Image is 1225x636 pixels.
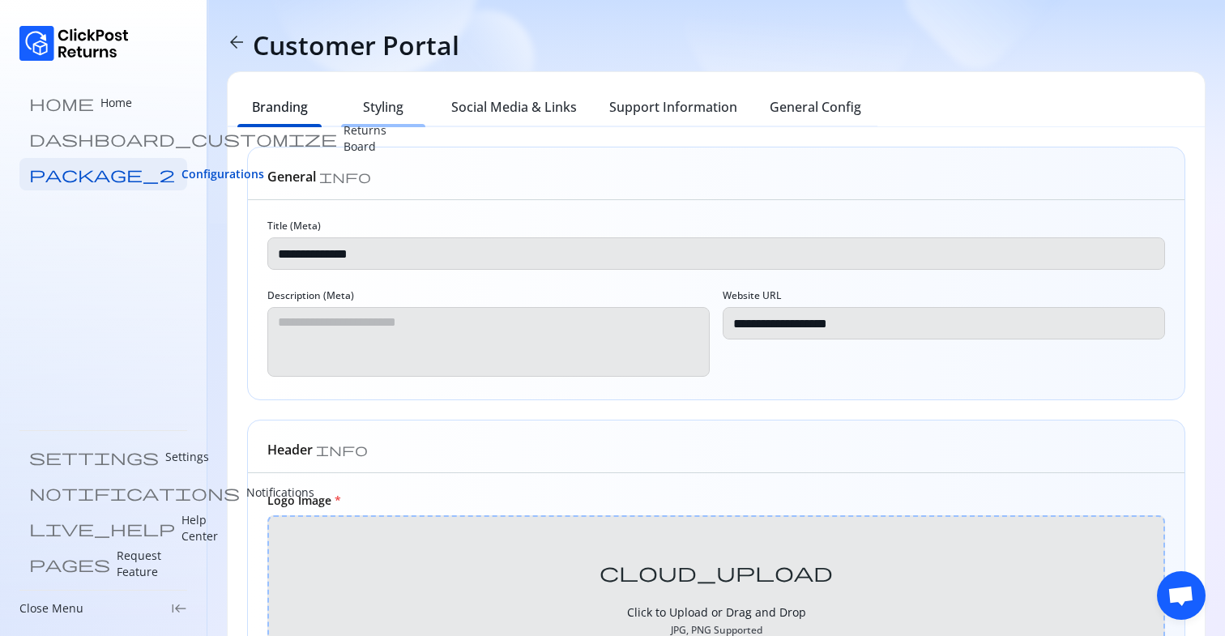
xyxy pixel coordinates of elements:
[19,476,187,509] a: notifications Notifications
[29,166,175,182] span: package_2
[100,95,132,111] p: Home
[253,29,459,62] h4: Customer Portal
[19,441,187,473] a: settings Settings
[19,26,129,61] img: Logo
[19,122,187,155] a: dashboard_customize Returns Board
[181,512,218,544] p: Help Center
[19,158,187,190] a: package_2 Configurations
[267,440,313,459] h6: Header
[29,520,175,536] span: live_help
[171,600,187,617] span: keyboard_tab_rtl
[1157,571,1206,620] div: Open chat
[19,600,83,617] p: Close Menu
[29,484,240,501] span: notifications
[267,493,1165,509] span: Logo Image
[451,97,577,117] h6: Social Media & Links
[267,167,316,186] h6: General
[319,170,371,183] span: info
[19,512,187,544] a: live_help Help Center
[600,562,833,582] span: cloud_upload
[19,600,187,617] div: Close Menukeyboard_tab_rtl
[29,95,94,111] span: home
[29,130,337,147] span: dashboard_customize
[609,97,737,117] h6: Support Information
[165,449,209,465] p: Settings
[316,443,368,456] span: info
[267,289,710,302] label: Description (Meta)
[227,32,246,52] span: arrow_back
[181,166,264,182] span: Configurations
[19,87,187,119] a: home Home
[344,122,386,155] p: Returns Board
[29,449,159,465] span: settings
[627,604,806,621] p: Click to Upload or Drag and Drop
[252,97,308,117] h6: Branding
[117,548,177,580] p: Request Feature
[29,556,110,572] span: pages
[723,289,781,302] label: Website URL
[246,484,314,501] p: Notifications
[363,97,403,117] h6: Styling
[267,220,321,233] label: Title (Meta)
[19,548,187,580] a: pages Request Feature
[770,97,861,117] h6: General Config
